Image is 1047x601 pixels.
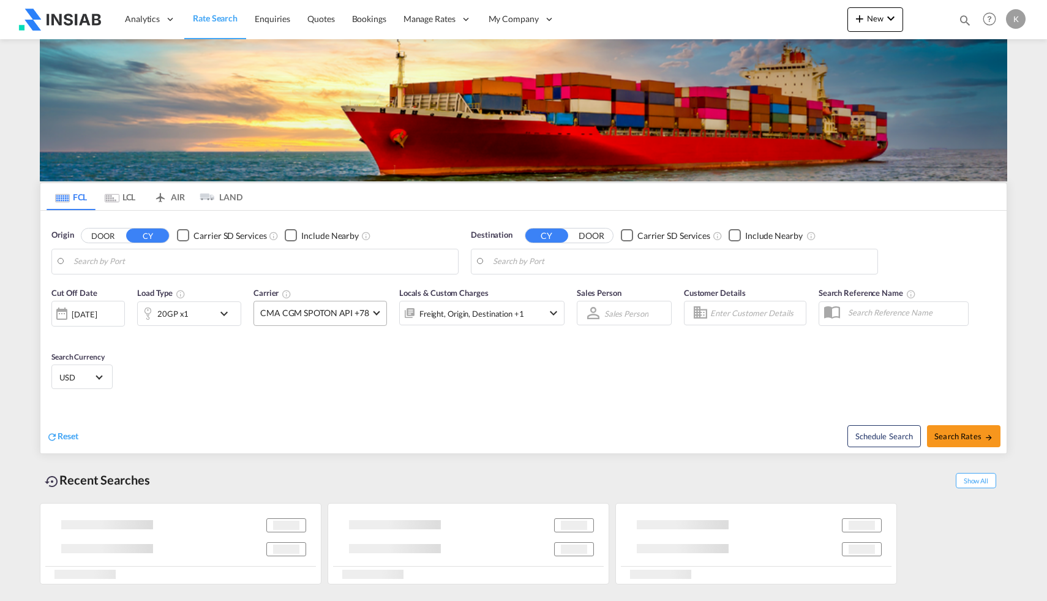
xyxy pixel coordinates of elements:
div: 20GP x1 [157,305,189,322]
span: USD [59,372,94,383]
md-checkbox: Checkbox No Ink [285,229,359,242]
span: Origin [51,229,73,241]
span: Bookings [352,13,386,24]
span: Help [979,9,1000,29]
span: Enquiries [255,13,290,24]
md-icon: The selected Trucker/Carrierwill be displayed in the rate results If the rates are from another f... [282,289,291,299]
md-tab-item: LCL [96,183,144,210]
input: Enter Customer Details [710,304,802,322]
md-tab-item: AIR [144,183,193,210]
span: Quotes [307,13,334,24]
div: Carrier SD Services [637,230,710,242]
div: icon-refreshReset [47,430,78,444]
div: Recent Searches [40,466,155,494]
span: Locals & Custom Charges [399,288,489,298]
div: Freight Origin Destination Factory Stuffingicon-chevron-down [399,301,565,325]
md-datepicker: Select [51,325,61,342]
input: Search Reference Name [842,303,968,322]
md-icon: icon-plus 400-fg [852,11,867,26]
div: icon-magnify [958,13,972,32]
span: Rate Search [193,13,238,23]
md-select: Sales Person [603,304,650,322]
span: Search Reference Name [819,288,916,298]
md-icon: Unchecked: Ignores neighbouring ports when fetching rates.Checked : Includes neighbouring ports w... [361,231,371,241]
md-icon: icon-chevron-down [546,306,561,320]
span: Reset [58,431,78,441]
md-icon: icon-refresh [47,431,58,442]
button: Note: By default Schedule search will only considerorigin ports, destination ports and cut off da... [847,425,921,447]
md-icon: Your search will be saved by the below given name [906,289,916,299]
button: CY [525,229,568,243]
span: Destination [471,229,512,241]
button: DOOR [81,229,124,243]
input: Search by Port [73,252,452,271]
span: Load Type [137,288,186,298]
button: CY [126,229,169,243]
md-icon: icon-magnify [958,13,972,27]
div: K [1006,9,1026,29]
md-checkbox: Checkbox No Ink [621,229,710,242]
div: Carrier SD Services [193,230,266,242]
md-tab-item: FCL [47,183,96,210]
div: Include Nearby [745,230,803,242]
md-icon: icon-chevron-down [884,11,898,26]
md-select: Select Currency: $ USDUnited States Dollar [58,368,106,386]
md-icon: icon-chevron-down [217,306,238,321]
span: Manage Rates [403,13,456,25]
div: Origin DOOR CY Checkbox No InkUnchecked: Search for CY (Container Yard) services for all selected... [40,211,1007,453]
md-icon: icon-arrow-right [985,433,993,442]
md-icon: Unchecked: Search for CY (Container Yard) services for all selected carriers.Checked : Search for... [269,231,279,241]
md-tab-item: LAND [193,183,242,210]
span: Search Currency [51,352,105,361]
div: Help [979,9,1006,31]
img: LCL+%26+FCL+BACKGROUND.png [40,39,1007,181]
span: My Company [489,13,539,25]
span: Search Rates [934,431,993,441]
div: 20GP x1icon-chevron-down [137,301,241,326]
md-icon: Unchecked: Search for CY (Container Yard) services for all selected carriers.Checked : Search for... [713,231,722,241]
md-checkbox: Checkbox No Ink [729,229,803,242]
input: Search by Port [493,252,871,271]
span: CMA CGM SPOTON API +78 [260,307,369,319]
span: Sales Person [577,288,621,298]
span: New [852,13,898,23]
md-icon: icon-airplane [153,190,168,199]
span: Carrier [253,288,291,298]
div: Freight Origin Destination Factory Stuffing [419,305,524,322]
md-icon: icon-backup-restore [45,474,59,489]
span: Show All [956,473,996,488]
div: Include Nearby [301,230,359,242]
img: 0ea05a20c6b511ef93588b618553d863.png [18,6,101,33]
md-icon: icon-information-outline [176,289,186,299]
button: icon-plus 400-fgNewicon-chevron-down [847,7,903,32]
button: DOOR [570,229,613,243]
md-checkbox: Checkbox No Ink [177,229,266,242]
div: [DATE] [72,309,97,320]
md-pagination-wrapper: Use the left and right arrow keys to navigate between tabs [47,183,242,210]
button: Search Ratesicon-arrow-right [927,425,1000,447]
span: Customer Details [684,288,746,298]
span: Cut Off Date [51,288,97,298]
md-icon: Unchecked: Ignores neighbouring ports when fetching rates.Checked : Includes neighbouring ports w... [806,231,816,241]
span: Analytics [125,13,160,25]
div: [DATE] [51,301,125,327]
